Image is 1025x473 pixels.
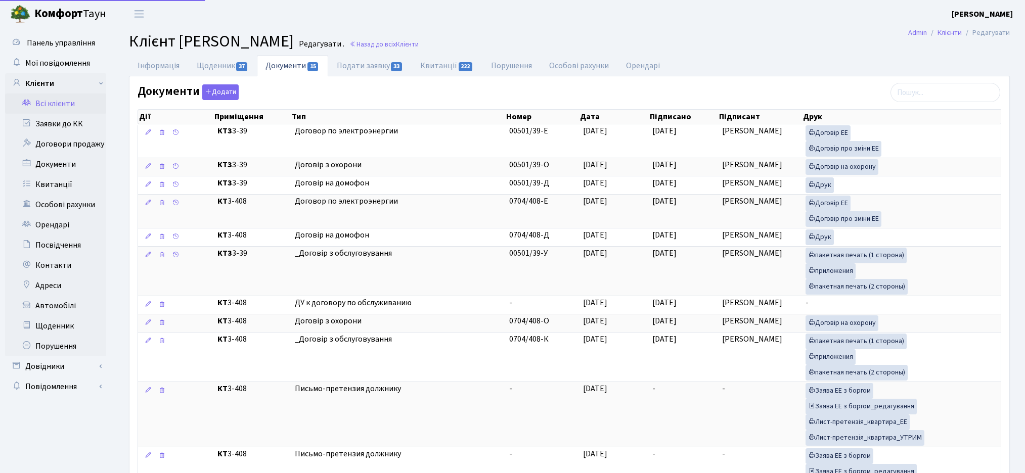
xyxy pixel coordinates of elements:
[295,448,501,460] span: Письмо-претензия должнику
[217,159,232,170] b: КТ3
[583,383,607,394] span: [DATE]
[722,334,782,345] span: [PERSON_NAME]
[295,229,501,241] span: Договір на домофон
[509,297,512,308] span: -
[217,248,232,259] b: КТ3
[5,215,106,235] a: Орендарі
[5,53,106,73] a: Мої повідомлення
[583,248,607,259] span: [DATE]
[806,279,908,295] a: пакетная печать (2 стороны)
[505,110,579,124] th: Номер
[583,159,607,170] span: [DATE]
[652,248,677,259] span: [DATE]
[806,211,881,227] a: Договір про зміни ЕЕ
[217,334,287,345] span: 3-408
[217,297,228,308] b: КТ
[583,177,607,188] span: [DATE]
[217,248,287,259] span: 3-39
[295,297,501,309] span: ДУ к договору по обслуживанию
[509,125,548,136] span: 00501/39-Е
[217,448,228,459] b: КТ
[583,196,607,207] span: [DATE]
[806,448,873,464] a: Заява ЕЕ з боргом
[217,383,287,395] span: 3-408
[583,315,607,326] span: [DATE]
[5,174,106,195] a: Квитанції
[583,125,607,136] span: [DATE]
[722,448,725,459] span: -
[509,334,549,345] span: 0704/408-К
[722,248,782,259] span: [PERSON_NAME]
[617,55,669,76] a: Орендарі
[5,275,106,296] a: Адреси
[295,196,501,207] span: Договор по электроэнергии
[295,159,501,171] span: Договір з охорони
[10,4,30,24] img: logo.png
[806,383,873,399] a: Заява ЕЕ з боргом
[34,6,106,23] span: Таун
[718,110,801,124] th: Підписант
[5,376,106,397] a: Повідомлення
[806,349,856,365] a: приложения
[509,196,548,207] span: 0704/408-Е
[5,235,106,255] a: Посвідчення
[291,110,505,124] th: Тип
[217,315,287,327] span: 3-408
[583,334,607,345] span: [DATE]
[890,83,1000,102] input: Пошук...
[213,110,291,124] th: Приміщення
[509,383,512,394] span: -
[722,196,782,207] span: [PERSON_NAME]
[509,177,549,188] span: 00501/39-Д
[217,383,228,394] b: КТ
[806,414,910,430] a: Лист-претензія_квартира_ЕЕ
[217,177,232,188] b: КТ3
[509,448,512,459] span: -
[202,84,239,100] button: Документи
[217,229,228,241] b: КТ
[806,159,878,175] a: Договір на охорону
[295,248,501,259] span: _Договір з обслуговування
[509,315,549,326] span: 0704/408-О
[652,448,655,459] span: -
[34,6,83,22] b: Комфорт
[893,22,1025,43] nav: breadcrumb
[583,448,607,459] span: [DATE]
[217,125,232,136] b: КТ3
[652,315,677,326] span: [DATE]
[652,334,677,345] span: [DATE]
[138,110,213,124] th: Дії
[938,27,962,38] a: Клієнти
[295,315,501,327] span: Договір з охорони
[952,8,1013,20] a: [PERSON_NAME]
[579,110,649,124] th: Дата
[129,55,188,76] a: Інформація
[649,110,719,124] th: Підписано
[295,334,501,345] span: _Договір з обслуговування
[583,229,607,241] span: [DATE]
[217,334,228,345] b: КТ
[652,196,677,207] span: [DATE]
[482,55,541,76] a: Порушення
[217,196,287,207] span: 3-408
[412,55,482,76] a: Квитанції
[952,9,1013,20] b: [PERSON_NAME]
[722,383,725,394] span: -
[217,448,287,460] span: 3-408
[5,73,106,93] a: Клієнти
[806,263,856,279] a: приложения
[27,37,95,49] span: Панель управління
[806,334,907,349] a: пакетная печать (1 сторона)
[583,297,607,308] span: [DATE]
[295,125,501,137] span: Договор по электроэнергии
[138,84,239,100] label: Документи
[802,110,1001,124] th: Друк
[297,39,344,49] small: Редагувати .
[391,62,402,71] span: 33
[652,297,677,308] span: [DATE]
[806,365,908,381] a: пакетная печать (2 стороны)
[217,196,228,207] b: КТ
[652,229,677,241] span: [DATE]
[236,62,247,71] span: 37
[188,55,257,76] a: Щоденник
